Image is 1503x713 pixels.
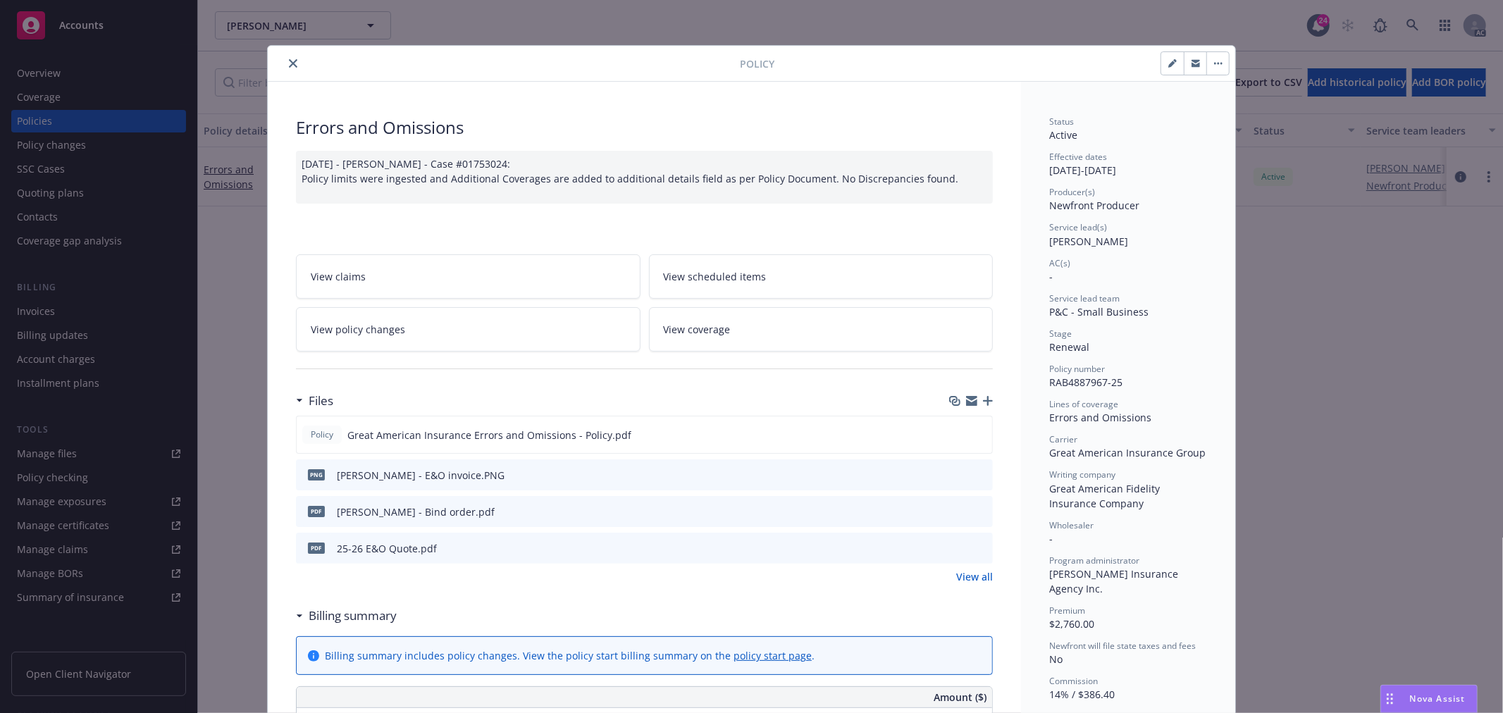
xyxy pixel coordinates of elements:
div: Files [296,392,333,410]
a: View scheduled items [649,254,994,299]
div: Errors and Omissions [1049,410,1207,425]
span: P&C - Small Business [1049,305,1149,318]
button: Nova Assist [1380,685,1478,713]
button: download file [952,504,963,519]
div: 25-26 E&O Quote.pdf [337,541,437,556]
span: RAB4887967-25 [1049,376,1122,389]
span: - [1049,270,1053,283]
div: Billing summary includes policy changes. View the policy start billing summary on the . [325,648,815,663]
a: View all [956,569,993,584]
span: Policy number [1049,363,1105,375]
h3: Billing summary [309,607,397,625]
span: Carrier [1049,433,1077,445]
span: View scheduled items [664,269,767,284]
a: View claims [296,254,641,299]
a: policy start page [734,649,812,662]
span: Great American Insurance Group [1049,446,1206,459]
span: - [1049,532,1053,545]
span: Service lead team [1049,292,1120,304]
span: Great American Insurance Errors and Omissions - Policy.pdf [347,428,631,442]
button: preview file [974,428,986,442]
span: Lines of coverage [1049,398,1118,410]
span: Renewal [1049,340,1089,354]
button: download file [951,428,963,442]
span: Wholesaler [1049,519,1094,531]
span: View policy changes [311,322,405,337]
span: Service lead(s) [1049,221,1107,233]
span: Writing company [1049,469,1115,480]
span: Producer(s) [1049,186,1095,198]
span: Great American Fidelity Insurance Company [1049,482,1163,510]
h3: Files [309,392,333,410]
button: preview file [975,468,987,483]
span: [PERSON_NAME] Insurance Agency Inc. [1049,567,1181,595]
span: AC(s) [1049,257,1070,269]
span: Premium [1049,604,1085,616]
div: [DATE] - [DATE] [1049,151,1207,178]
div: Errors and Omissions [296,116,993,139]
button: preview file [975,504,987,519]
span: Effective dates [1049,151,1107,163]
span: PNG [308,469,325,480]
div: [PERSON_NAME] - Bind order.pdf [337,504,495,519]
span: Commission [1049,675,1098,687]
span: Status [1049,116,1074,128]
div: [DATE] - [PERSON_NAME] - Case #01753024: Policy limits were ingested and Additional Coverages are... [296,151,993,204]
span: Newfront Producer [1049,199,1139,212]
div: Drag to move [1381,686,1399,712]
span: View coverage [664,322,731,337]
span: No [1049,652,1063,666]
span: $2,760.00 [1049,617,1094,631]
span: Amount ($) [934,690,986,705]
button: preview file [975,541,987,556]
span: 14% / $386.40 [1049,688,1115,701]
span: View claims [311,269,366,284]
button: download file [952,468,963,483]
span: Stage [1049,328,1072,340]
span: Newfront will file state taxes and fees [1049,640,1196,652]
button: close [285,55,302,72]
span: Policy [308,428,336,441]
span: pdf [308,542,325,553]
div: Billing summary [296,607,397,625]
span: Policy [740,56,774,71]
span: [PERSON_NAME] [1049,235,1128,248]
div: [PERSON_NAME] - E&O invoice.PNG [337,468,505,483]
span: Nova Assist [1410,693,1466,705]
span: Active [1049,128,1077,142]
button: download file [952,541,963,556]
span: pdf [308,506,325,516]
span: Program administrator [1049,554,1139,566]
a: View policy changes [296,307,641,352]
a: View coverage [649,307,994,352]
